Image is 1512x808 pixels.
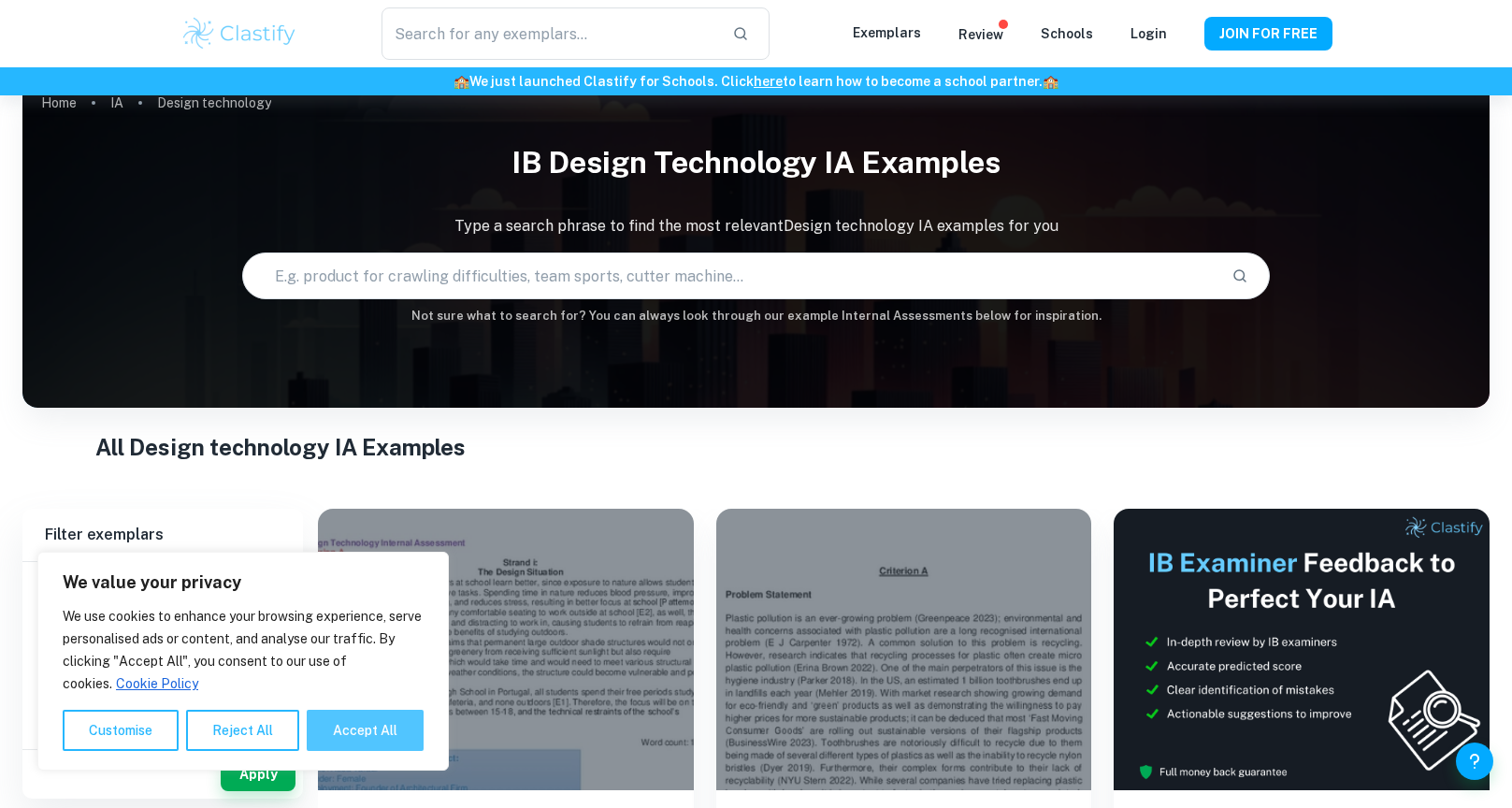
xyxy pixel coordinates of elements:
[853,22,921,43] p: Exemplars
[110,90,123,116] a: IA
[243,250,1216,302] input: E.g. product for crawling difficulties, team sports, cutter machine...
[115,675,199,692] a: Cookie Policy
[157,93,271,113] p: Design technology
[22,307,1490,325] h6: Not sure what to search for? You can always look through our example Internal Assessments below f...
[41,90,77,116] a: Home
[1224,260,1256,292] button: Search
[180,15,299,52] img: Clastify logo
[1043,74,1058,89] span: 🏫
[958,24,1003,45] p: Review
[63,710,179,751] button: Customise
[1114,509,1490,790] img: Thumbnail
[63,571,424,594] p: We value your privacy
[22,133,1490,193] h1: IB Design technology IA examples
[454,74,469,89] span: 🏫
[22,509,303,561] h6: Filter exemplars
[754,74,783,89] a: here
[22,215,1490,238] p: Type a search phrase to find the most relevant Design technology IA examples for you
[1456,743,1493,780] button: Help and Feedback
[1204,17,1332,50] button: JOIN FOR FREE
[37,552,449,771] div: We value your privacy
[307,710,424,751] button: Accept All
[382,7,716,60] input: Search for any exemplars...
[95,430,1416,464] h1: All Design technology IA Examples
[4,71,1508,92] h6: We just launched Clastify for Schools. Click to learn how to become a school partner.
[221,757,295,791] button: Apply
[186,710,299,751] button: Reject All
[1130,26,1167,41] a: Login
[63,605,424,695] p: We use cookies to enhance your browsing experience, serve personalised ads or content, and analys...
[1041,26,1093,41] a: Schools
